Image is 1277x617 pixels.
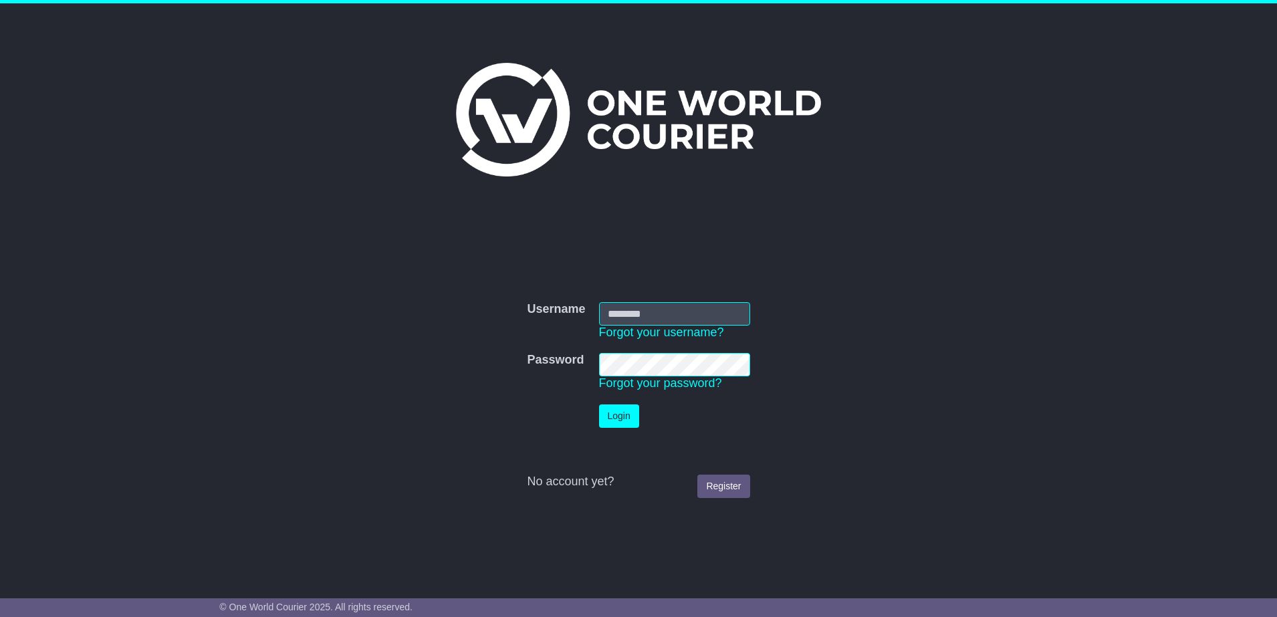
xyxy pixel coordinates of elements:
a: Forgot your username? [599,326,724,339]
span: © One World Courier 2025. All rights reserved. [219,602,413,612]
a: Forgot your password? [599,376,722,390]
label: Password [527,353,584,368]
div: No account yet? [527,475,749,489]
img: One World [456,63,821,176]
label: Username [527,302,585,317]
button: Login [599,404,639,428]
a: Register [697,475,749,498]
